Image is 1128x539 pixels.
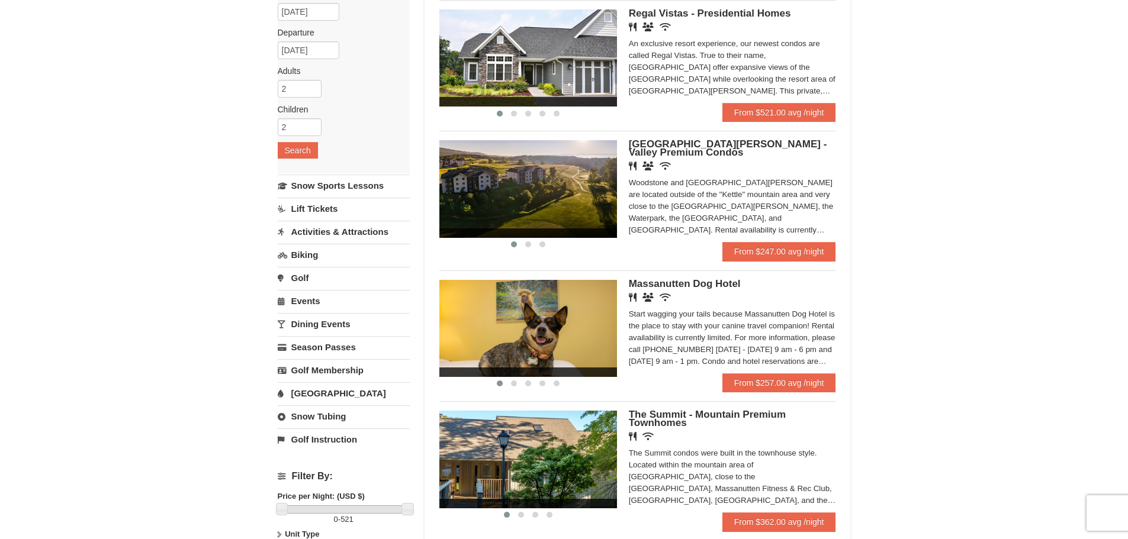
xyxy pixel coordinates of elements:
[278,27,401,38] label: Departure
[340,515,353,524] span: 521
[629,138,827,158] span: [GEOGRAPHIC_DATA][PERSON_NAME] - Valley Premium Condos
[278,471,410,482] h4: Filter By:
[278,175,410,196] a: Snow Sports Lessons
[285,530,319,538] strong: Unit Type
[278,492,365,501] strong: Price per Night: (USD $)
[629,432,637,441] i: Restaurant
[278,405,410,427] a: Snow Tubing
[629,293,637,302] i: Restaurant
[629,447,836,506] div: The Summit condos were built in the townhouse style. Located within the mountain area of [GEOGRAP...
[278,428,410,450] a: Golf Instruction
[629,8,791,19] span: Regal Vistas - Presidential Homes
[629,162,637,170] i: Restaurant
[629,38,836,97] div: An exclusive resort experience, our newest condos are called Regal Vistas. True to their name, [G...
[722,242,836,261] a: From $247.00 avg /night
[278,65,401,77] label: Adults
[642,162,654,170] i: Banquet Facilities
[722,103,836,122] a: From $521.00 avg /night
[278,313,410,335] a: Dining Events
[278,359,410,381] a: Golf Membership
[278,514,410,525] label: -
[278,290,410,312] a: Events
[278,142,318,159] button: Search
[629,22,637,31] i: Restaurant
[278,221,410,243] a: Activities & Attractions
[278,267,410,289] a: Golf
[629,409,786,428] span: The Summit - Mountain Premium Townhomes
[278,244,410,266] a: Biking
[629,308,836,367] div: Start wagging your tails because Massanutten Dog Hotel is the place to stay with your canine trav...
[660,162,671,170] i: Wireless Internet (free)
[722,512,836,531] a: From $362.00 avg /night
[334,515,338,524] span: 0
[278,382,410,404] a: [GEOGRAPHIC_DATA]
[642,22,654,31] i: Banquet Facilities
[629,177,836,236] div: Woodstone and [GEOGRAPHIC_DATA][PERSON_NAME] are located outside of the "Kettle" mountain area an...
[278,198,410,220] a: Lift Tickets
[642,432,654,441] i: Wireless Internet (free)
[278,104,401,115] label: Children
[642,293,654,302] i: Banquet Facilities
[660,293,671,302] i: Wireless Internet (free)
[629,278,741,289] span: Massanutten Dog Hotel
[278,336,410,358] a: Season Passes
[722,373,836,392] a: From $257.00 avg /night
[660,22,671,31] i: Wireless Internet (free)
